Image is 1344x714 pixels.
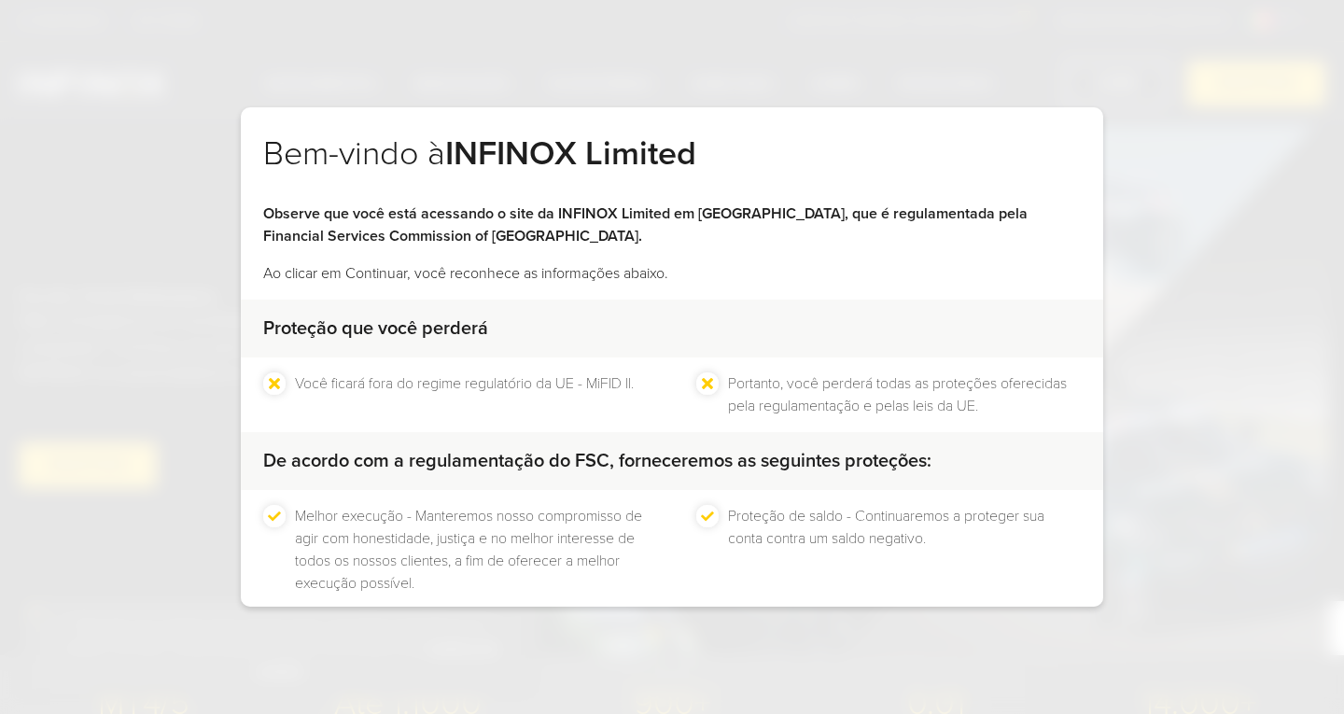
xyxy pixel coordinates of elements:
strong: INFINOX Limited [445,133,696,174]
li: Portanto, você perderá todas as proteções oferecidas pela regulamentação e pelas leis da UE. [728,372,1081,417]
strong: De acordo com a regulamentação do FSC, forneceremos as seguintes proteções: [263,450,931,472]
li: Melhor execução - Manteremos nosso compromisso de agir com honestidade, justiça e no melhor inter... [295,505,648,595]
li: Você ficará fora do regime regulatório da UE - MiFID II. [295,372,634,417]
li: Proteção de saldo - Continuaremos a proteger sua conta contra um saldo negativo. [728,505,1081,595]
p: Ao clicar em Continuar, você reconhece as informações abaixo. [263,262,1081,285]
strong: Proteção que você perderá [263,317,488,340]
strong: Observe que você está acessando o site da INFINOX Limited em [GEOGRAPHIC_DATA], que é regulamenta... [263,204,1028,245]
h2: Bem-vindo à [263,133,1081,203]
